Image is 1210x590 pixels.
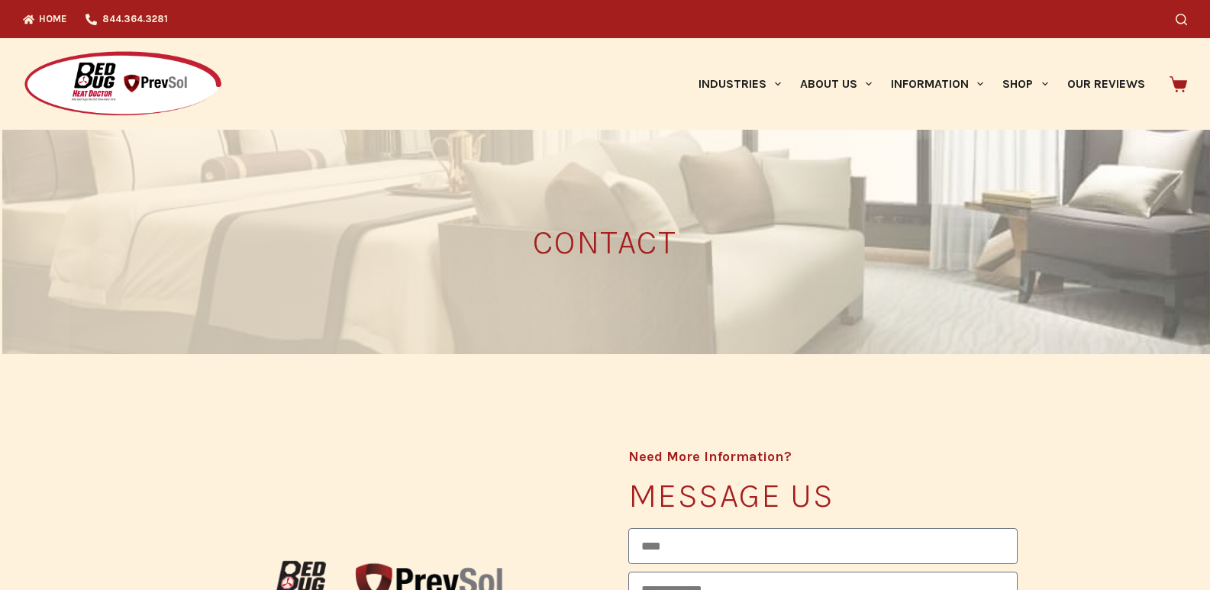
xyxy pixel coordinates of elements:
[193,225,1018,259] h3: CONTACT
[23,50,223,118] img: Prevsol/Bed Bug Heat Doctor
[628,479,1018,512] h3: Message us
[689,38,1154,130] nav: Primary
[790,38,881,130] a: About Us
[1176,14,1187,25] button: Search
[993,38,1057,130] a: Shop
[882,38,993,130] a: Information
[1057,38,1154,130] a: Our Reviews
[689,38,790,130] a: Industries
[628,450,1018,463] h4: Need More Information?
